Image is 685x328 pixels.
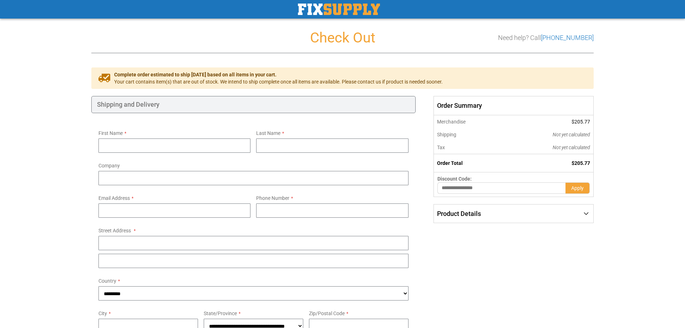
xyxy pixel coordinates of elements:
span: First Name [98,130,123,136]
span: Street Address [98,228,131,233]
span: Email Address [98,195,130,201]
div: Shipping and Delivery [91,96,416,113]
a: [PHONE_NUMBER] [541,34,594,41]
strong: Order Total [437,160,463,166]
span: City [98,311,107,316]
span: Not yet calculated [553,132,590,137]
span: Last Name [256,130,280,136]
span: Phone Number [256,195,289,201]
span: Your cart contains item(s) that are out of stock. We intend to ship complete once all items are a... [114,78,443,85]
span: Product Details [437,210,481,217]
span: Country [98,278,116,284]
span: Not yet calculated [553,145,590,150]
h1: Check Out [91,30,594,46]
th: Tax [433,141,504,154]
h3: Need help? Call [498,34,594,41]
span: Order Summary [433,96,594,115]
span: Company [98,163,120,168]
span: Shipping [437,132,456,137]
a: store logo [298,4,380,15]
span: State/Province [204,311,237,316]
span: Apply [571,185,584,191]
span: Discount Code: [437,176,472,182]
button: Apply [565,182,590,194]
th: Merchandise [433,115,504,128]
span: $205.77 [572,119,590,125]
span: Zip/Postal Code [309,311,345,316]
span: $205.77 [572,160,590,166]
span: Complete order estimated to ship [DATE] based on all items in your cart. [114,71,443,78]
img: Fix Industrial Supply [298,4,380,15]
